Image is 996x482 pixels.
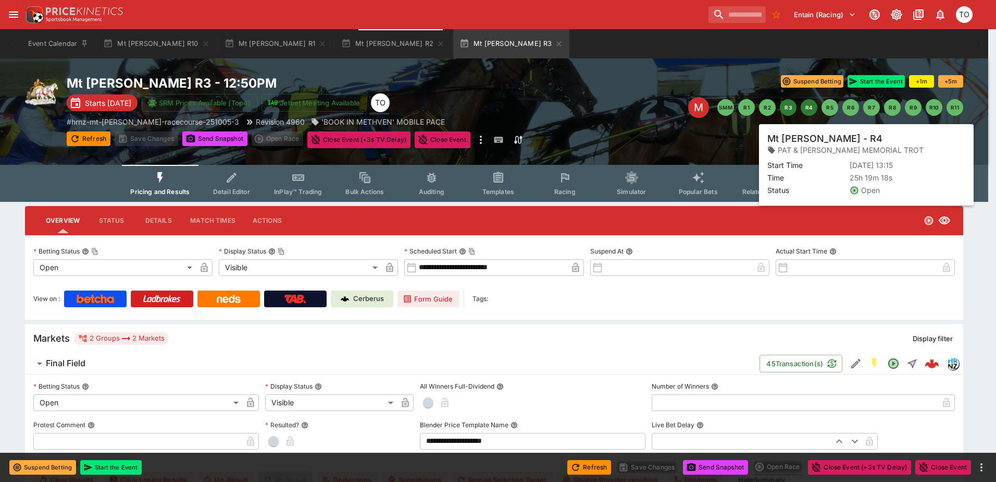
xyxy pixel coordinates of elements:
img: harness_racing.png [25,75,58,109]
p: Display Status [219,247,266,256]
button: Copy To Clipboard [278,248,285,255]
div: Event type filters [122,165,866,202]
button: SMM [717,99,734,116]
div: Visible [265,394,397,411]
div: Start From [811,132,963,148]
button: R8 [884,99,901,116]
a: 6c973210-9ec0-4098-9494-8d5e169d30d4 [922,353,942,374]
p: 'BOOK IN METHVEN' MOBILE PACE [321,116,445,127]
p: Number of Winners [652,382,709,391]
p: Copy To Clipboard [67,116,239,127]
button: R11 [947,99,963,116]
div: Open [33,259,196,276]
button: more [475,131,487,148]
p: Cerberus [353,294,384,304]
input: search [708,6,766,23]
nav: pagination navigation [717,99,963,116]
button: Close Event [915,460,971,475]
svg: Open [887,357,900,370]
button: open drawer [4,5,23,24]
button: Status [88,208,135,233]
img: Betcha [77,295,114,303]
span: Auditing [419,188,444,196]
button: R3 [780,99,796,116]
button: Mt [PERSON_NAME] R10 [97,29,216,58]
p: Betting Status [33,247,80,256]
div: hrnz [947,357,959,370]
button: Details [135,208,182,233]
button: Connected to PK [865,5,884,24]
span: Simulator [617,188,646,196]
div: Thomas OConnor [371,93,390,112]
p: Betting Status [33,382,80,391]
p: Protest Comment [33,420,85,429]
button: R7 [863,99,880,116]
button: Mt [PERSON_NAME] R2 [335,29,451,58]
button: Select Tenant [788,6,862,23]
button: Edit Detail [846,354,865,373]
button: Close Event (+3s TV Delay) [808,460,911,475]
div: Edit Meeting [688,97,709,118]
a: Form Guide [397,291,459,307]
p: Auto-Save [926,135,958,146]
p: Actual Start Time [776,247,827,256]
button: Match Times [182,208,244,233]
p: Overtype [828,135,856,146]
button: Start the Event [80,460,142,475]
button: R10 [926,99,942,116]
span: Pricing and Results [130,188,190,196]
button: Suspend Betting [781,75,843,88]
img: Ladbrokes [143,295,181,303]
span: Related Events [742,188,788,196]
img: TabNZ [284,295,306,303]
p: Revision 4960 [256,116,305,127]
button: R5 [821,99,838,116]
button: Close Event [415,131,470,148]
img: PriceKinetics [46,7,123,15]
button: R1 [738,99,755,116]
img: Sportsbook Management [46,17,102,22]
button: No Bookmarks [768,6,785,23]
button: Display filter [906,330,959,347]
button: Mt [PERSON_NAME] R1 [218,29,333,58]
button: +5m [938,75,963,88]
button: Overview [38,208,88,233]
button: Straight [903,354,922,373]
p: All Winners Full-Dividend [420,382,494,391]
h5: Markets [33,332,70,344]
p: Blender Price Template Name [420,420,508,429]
div: 2 Groups 2 Markets [78,332,165,345]
img: hrnz [947,358,958,369]
button: Mt [PERSON_NAME] R3 [453,29,569,58]
button: Send Snapshot [182,131,247,146]
div: Open [33,394,242,411]
button: SGM Enabled [865,354,884,373]
button: Actions [244,208,291,233]
button: Open [884,354,903,373]
p: Resulted? [265,420,299,429]
img: Neds [217,295,240,303]
button: Close Event (+3s TV Delay) [307,131,410,148]
button: R6 [842,99,859,116]
div: Thomas OConnor [956,6,973,23]
button: R9 [905,99,922,116]
span: Bulk Actions [345,188,384,196]
button: Send Snapshot [683,460,748,475]
button: Refresh [67,131,110,146]
img: Cerberus [341,295,349,303]
p: Starts [DATE] [85,98,131,109]
div: 'BOOK IN METHVEN' MOBILE PACE [311,116,445,127]
button: Copy To Clipboard [91,248,98,255]
h6: Final Field [46,358,85,369]
div: split button [752,460,804,474]
button: Event Calendar [22,29,95,58]
button: Suspend Betting [9,460,76,475]
button: Refresh [567,460,611,475]
button: 45Transaction(s) [760,355,842,372]
button: R4 [801,99,817,116]
button: Toggle light/dark mode [887,5,906,24]
p: Suspend At [590,247,624,256]
span: InPlay™ Trading [274,188,322,196]
label: Tags: [472,291,488,307]
span: Racing [554,188,576,196]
